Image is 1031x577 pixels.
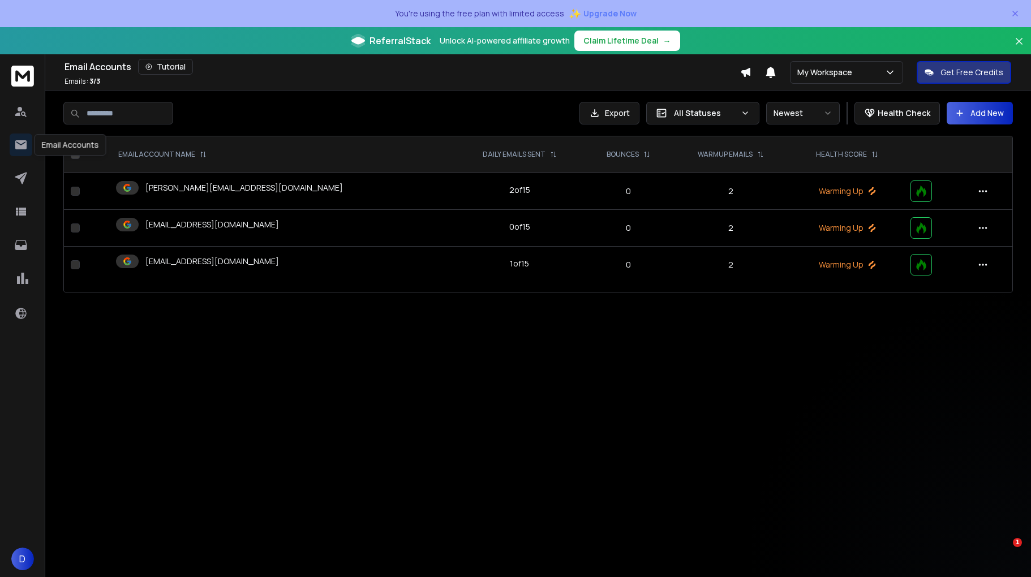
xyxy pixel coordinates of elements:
[65,59,740,75] div: Email Accounts
[878,107,930,119] p: Health Check
[118,150,207,159] div: EMAIL ACCOUNT NAME
[89,76,100,86] span: 3 / 3
[591,222,665,234] p: 0
[797,222,897,234] p: Warming Up
[672,247,791,283] td: 2
[766,102,840,124] button: Newest
[370,34,431,48] span: ReferralStack
[947,102,1013,124] button: Add New
[1013,538,1022,547] span: 1
[11,548,34,570] button: D
[990,538,1017,565] iframe: Intercom live chat
[483,150,545,159] p: DAILY EMAILS SENT
[797,67,857,78] p: My Workspace
[591,186,665,197] p: 0
[145,182,343,193] p: [PERSON_NAME][EMAIL_ADDRESS][DOMAIN_NAME]
[583,8,637,19] span: Upgrade Now
[138,59,193,75] button: Tutorial
[672,210,791,247] td: 2
[395,8,564,19] p: You're using the free plan with limited access
[574,31,680,51] button: Claim Lifetime Deal→
[797,186,897,197] p: Warming Up
[509,184,530,196] div: 2 of 15
[816,150,867,159] p: HEALTH SCORE
[797,259,897,270] p: Warming Up
[672,173,791,210] td: 2
[1012,34,1026,61] button: Close banner
[591,259,665,270] p: 0
[917,61,1011,84] button: Get Free Credits
[940,67,1003,78] p: Get Free Credits
[65,77,100,86] p: Emails :
[569,6,581,21] span: ✨
[510,258,529,269] div: 1 of 15
[35,134,106,156] div: Email Accounts
[674,107,736,119] p: All Statuses
[607,150,639,159] p: BOUNCES
[579,102,639,124] button: Export
[145,219,279,230] p: [EMAIL_ADDRESS][DOMAIN_NAME]
[569,2,637,25] button: ✨Upgrade Now
[663,35,671,46] span: →
[854,102,940,124] button: Health Check
[440,35,570,46] p: Unlock AI-powered affiliate growth
[698,150,753,159] p: WARMUP EMAILS
[145,256,279,267] p: [EMAIL_ADDRESS][DOMAIN_NAME]
[509,221,530,232] div: 0 of 15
